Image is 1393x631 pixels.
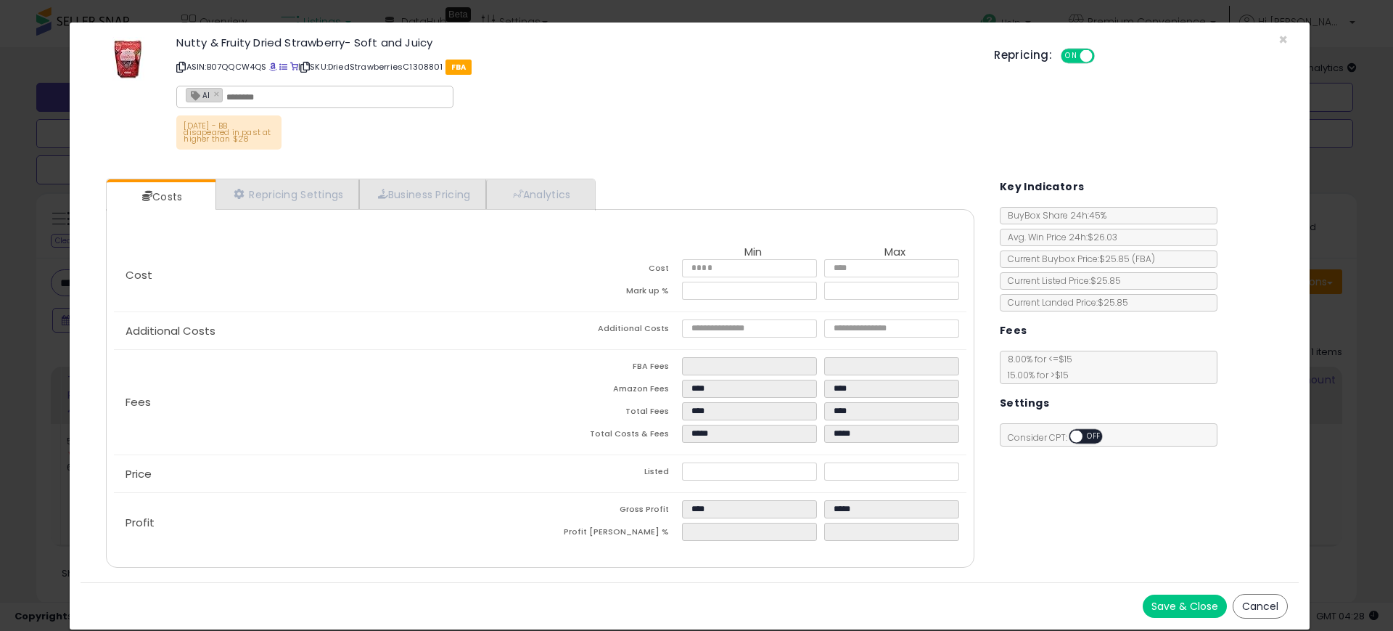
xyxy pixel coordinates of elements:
[540,500,682,523] td: Gross Profit
[176,55,972,78] p: ASIN: B07QQCW4QS | SKU: DriedStrawberriesC1308801
[107,182,214,211] a: Costs
[1278,29,1288,50] span: ×
[1093,50,1116,62] span: OFF
[1143,595,1227,618] button: Save & Close
[540,402,682,425] td: Total Fees
[1000,274,1121,287] span: Current Listed Price: $25.85
[114,325,540,337] p: Additional Costs
[1000,209,1106,221] span: BuyBox Share 24h: 45%
[112,37,144,81] img: 41U2lFF5y7L._SL60_.jpg
[445,60,472,75] span: FBA
[540,357,682,380] td: FBA Fees
[1000,178,1085,196] h5: Key Indicators
[269,61,277,73] a: BuyBox page
[1000,253,1155,265] span: Current Buybox Price:
[186,89,210,101] span: AI
[540,425,682,447] td: Total Costs & Fees
[290,61,298,73] a: Your listing only
[215,179,359,209] a: Repricing Settings
[1062,50,1080,62] span: ON
[1000,296,1128,309] span: Current Landed Price: $25.85
[994,49,1052,61] h5: Repricing:
[114,396,540,408] p: Fees
[176,37,972,48] h3: Nutty & Fruity Dried Strawberry- Soft and Juicy
[540,282,682,304] td: Mark up %
[1000,431,1122,444] span: Consider CPT:
[540,380,682,402] td: Amazon Fees
[114,517,540,529] p: Profit
[1000,394,1049,412] h5: Settings
[486,179,593,209] a: Analytics
[176,115,282,150] p: [DATE] - BB disapeared in past at higher than $28
[114,269,540,281] p: Cost
[1082,431,1106,443] span: OFF
[114,468,540,480] p: Price
[540,319,682,342] td: Additional Costs
[1000,231,1117,243] span: Avg. Win Price 24h: $26.03
[540,463,682,485] td: Listed
[1000,322,1027,340] h5: Fees
[1132,253,1155,265] span: ( FBA )
[540,259,682,282] td: Cost
[824,246,966,259] th: Max
[279,61,287,73] a: All offer listings
[540,523,682,545] td: Profit [PERSON_NAME] %
[1000,353,1072,381] span: 8.00 % for <= $15
[1000,369,1069,381] span: 15.00 % for > $15
[213,87,222,100] a: ×
[359,179,486,209] a: Business Pricing
[682,246,824,259] th: Min
[1233,594,1288,619] button: Cancel
[1099,253,1155,265] span: $25.85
